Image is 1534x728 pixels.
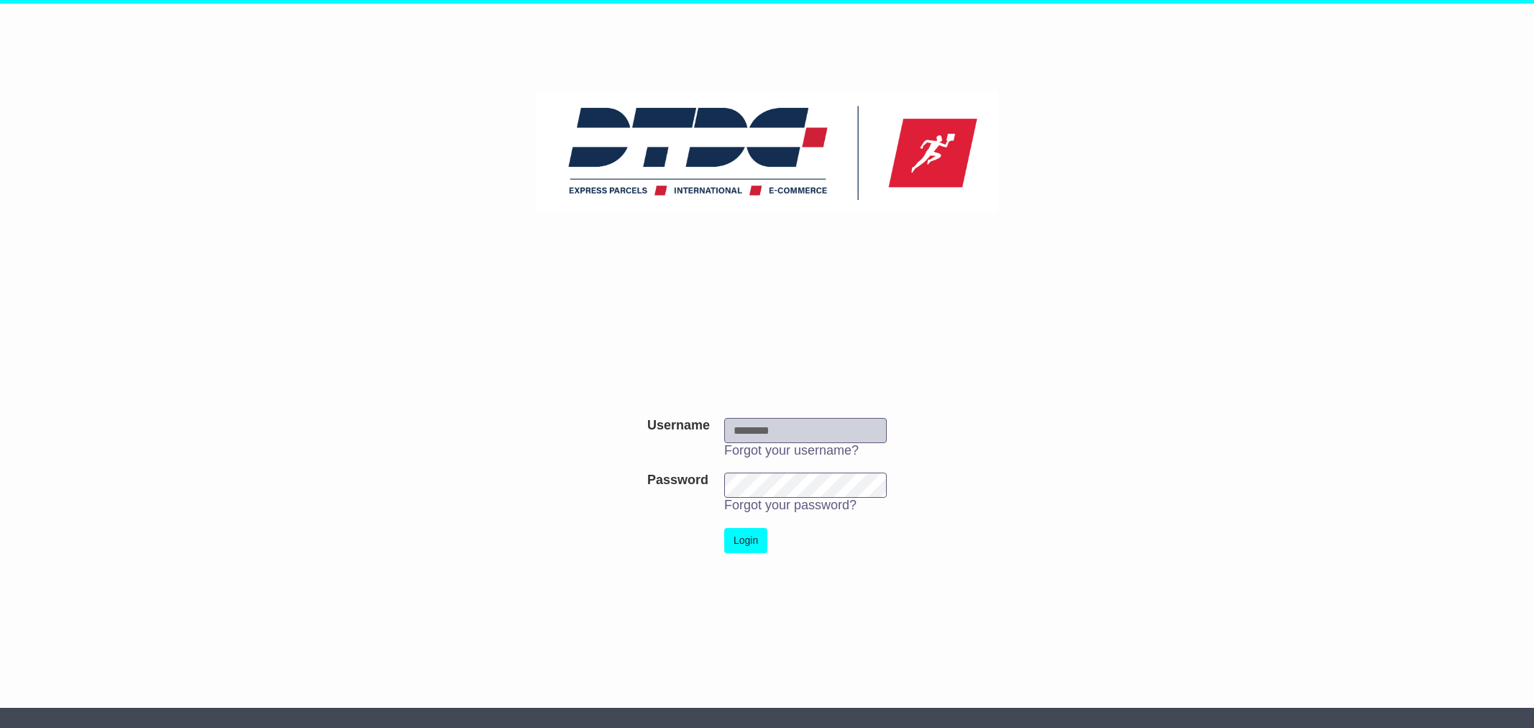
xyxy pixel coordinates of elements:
[647,418,710,434] label: Username
[724,443,859,458] a: Forgot your username?
[724,498,857,512] a: Forgot your password?
[724,528,767,553] button: Login
[536,91,999,213] img: DTDC Australia
[647,473,708,488] label: Password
